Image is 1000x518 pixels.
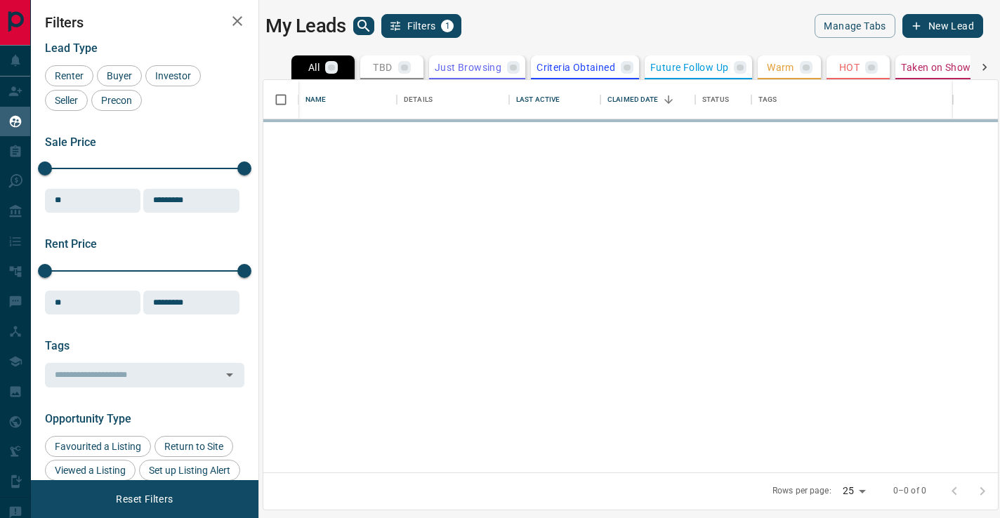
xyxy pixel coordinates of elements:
div: Seller [45,90,88,111]
button: New Lead [902,14,983,38]
div: Name [305,80,327,119]
div: Last Active [516,80,560,119]
span: Lead Type [45,41,98,55]
p: Just Browsing [435,62,501,72]
div: Name [298,80,397,119]
div: Favourited a Listing [45,436,151,457]
span: 1 [442,21,452,31]
div: Tags [751,80,953,119]
span: Return to Site [159,441,228,452]
h2: Filters [45,14,244,31]
span: Sale Price [45,135,96,149]
span: Investor [150,70,196,81]
div: Details [397,80,509,119]
span: Set up Listing Alert [144,465,235,476]
button: Manage Tabs [815,14,895,38]
div: Status [695,80,751,119]
div: Status [702,80,729,119]
span: Favourited a Listing [50,441,146,452]
p: Future Follow Up [650,62,728,72]
div: Precon [91,90,142,111]
p: HOT [839,62,860,72]
button: Sort [659,90,678,109]
button: Reset Filters [107,487,182,511]
div: Details [404,80,433,119]
div: Return to Site [154,436,233,457]
span: Renter [50,70,88,81]
span: Seller [50,95,83,106]
span: Rent Price [45,237,97,251]
p: 0–0 of 0 [893,485,926,497]
div: Claimed Date [600,80,695,119]
p: Rows per page: [772,485,831,497]
p: Criteria Obtained [537,62,615,72]
div: Claimed Date [607,80,659,119]
button: Filters1 [381,14,462,38]
span: Opportunity Type [45,412,131,425]
div: Tags [758,80,777,119]
div: Set up Listing Alert [139,460,240,481]
p: Taken on Showings [901,62,990,72]
p: All [308,62,320,72]
span: Buyer [102,70,137,81]
div: 25 [837,481,871,501]
span: Precon [96,95,137,106]
button: search button [353,17,374,35]
div: Viewed a Listing [45,460,136,481]
span: Tags [45,339,70,352]
div: Buyer [97,65,142,86]
div: Investor [145,65,201,86]
h1: My Leads [265,15,346,37]
div: Last Active [509,80,600,119]
p: Warm [767,62,794,72]
span: Viewed a Listing [50,465,131,476]
div: Renter [45,65,93,86]
button: Open [220,365,239,385]
p: TBD [373,62,392,72]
